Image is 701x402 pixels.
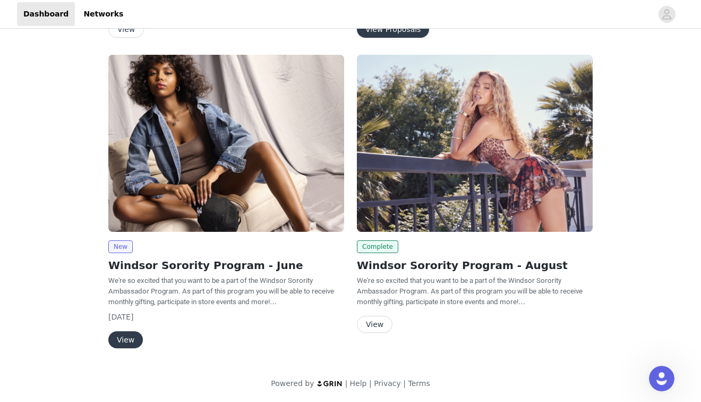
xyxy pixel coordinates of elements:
a: View [357,321,392,329]
a: View Proposals [357,26,429,33]
span: | [369,379,372,388]
span: Complete [357,240,398,253]
span: We're so excited that you want to be a part of the Windsor Sorority Ambassador Program. As part o... [357,277,583,306]
span: | [345,379,348,388]
span: We're so excited that you want to be a part of the Windsor Sorority Ambassador Program. As part o... [108,277,334,306]
a: Terms [408,379,430,388]
button: View [108,331,143,348]
span: | [403,379,406,388]
span: [DATE] [108,313,133,321]
a: View [108,26,144,33]
span: Powered by [271,379,314,388]
img: Windsor [108,55,344,232]
button: View Proposals [357,21,429,38]
span: New [108,240,133,253]
a: Networks [77,2,130,26]
a: Privacy [374,379,401,388]
a: Help [350,379,367,388]
h2: Windsor Sorority Program - June [108,257,344,273]
img: Windsor [357,55,593,232]
a: View [108,336,143,344]
button: View [357,316,392,333]
a: Dashboard [17,2,75,26]
button: View [108,21,144,38]
img: logo [317,380,343,387]
h2: Windsor Sorority Program - August [357,257,593,273]
div: avatar [662,6,672,23]
iframe: Intercom live chat [649,366,674,391]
